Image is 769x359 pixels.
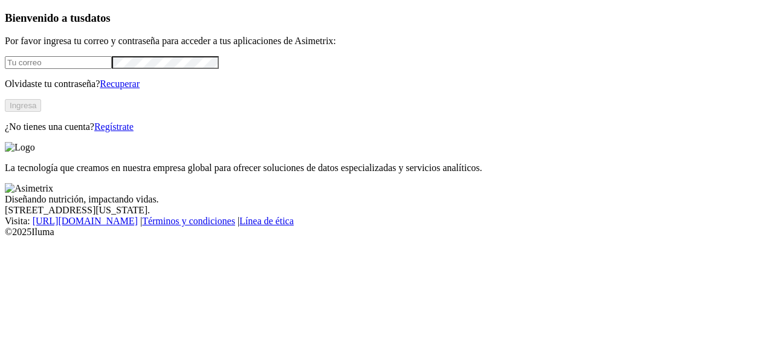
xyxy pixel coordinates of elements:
a: Línea de ética [239,216,294,226]
p: ¿No tienes una cuenta? [5,121,764,132]
div: Diseñando nutrición, impactando vidas. [5,194,764,205]
a: [URL][DOMAIN_NAME] [33,216,138,226]
a: Regístrate [94,121,134,132]
input: Tu correo [5,56,112,69]
p: Por favor ingresa tu correo y contraseña para acceder a tus aplicaciones de Asimetrix: [5,36,764,47]
button: Ingresa [5,99,41,112]
span: datos [85,11,111,24]
p: La tecnología que creamos en nuestra empresa global para ofrecer soluciones de datos especializad... [5,163,764,173]
h3: Bienvenido a tus [5,11,764,25]
img: Asimetrix [5,183,53,194]
img: Logo [5,142,35,153]
p: Olvidaste tu contraseña? [5,79,764,89]
a: Recuperar [100,79,140,89]
div: © 2025 Iluma [5,227,764,238]
div: [STREET_ADDRESS][US_STATE]. [5,205,764,216]
a: Términos y condiciones [142,216,235,226]
div: Visita : | | [5,216,764,227]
